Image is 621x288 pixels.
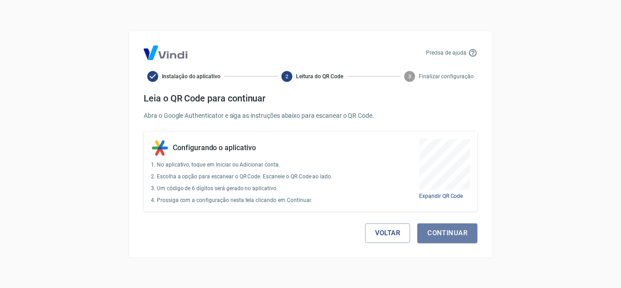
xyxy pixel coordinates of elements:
[426,49,466,57] p: Precisa de ajuda
[151,196,332,204] p: 4. Prossiga com a configuração nesta tela clicando em Continuar.
[365,223,411,243] button: Voltar
[419,193,463,199] span: Expandir QR Code
[296,72,343,81] span: Leitura do QR Code
[144,45,187,60] img: Logo Vind
[419,72,474,81] span: Finalizar configuração
[173,143,256,152] h5: Configurando o aplicativo
[408,73,411,79] text: 3
[151,161,332,169] p: 1. No aplicativo, toque em Iniciar ou Adicionar conta.
[144,111,477,121] p: Abra o Google Authenticator e siga as instruções abaixo para escanear o QR Code.
[419,192,463,200] button: Expandir QR Code
[285,73,288,79] text: 2
[162,72,220,81] span: Instalação do aplicativo
[151,172,332,181] p: 2. Escolha a opção para escanear o QR Code. Escaneie o QR Code ao lado.
[417,223,477,243] button: Continuar
[144,93,477,104] h4: Leia o QR Code para continuar
[151,184,332,192] p: 3. Um código de 6 dígitos será gerado no aplicativo.
[151,139,169,157] img: Authenticator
